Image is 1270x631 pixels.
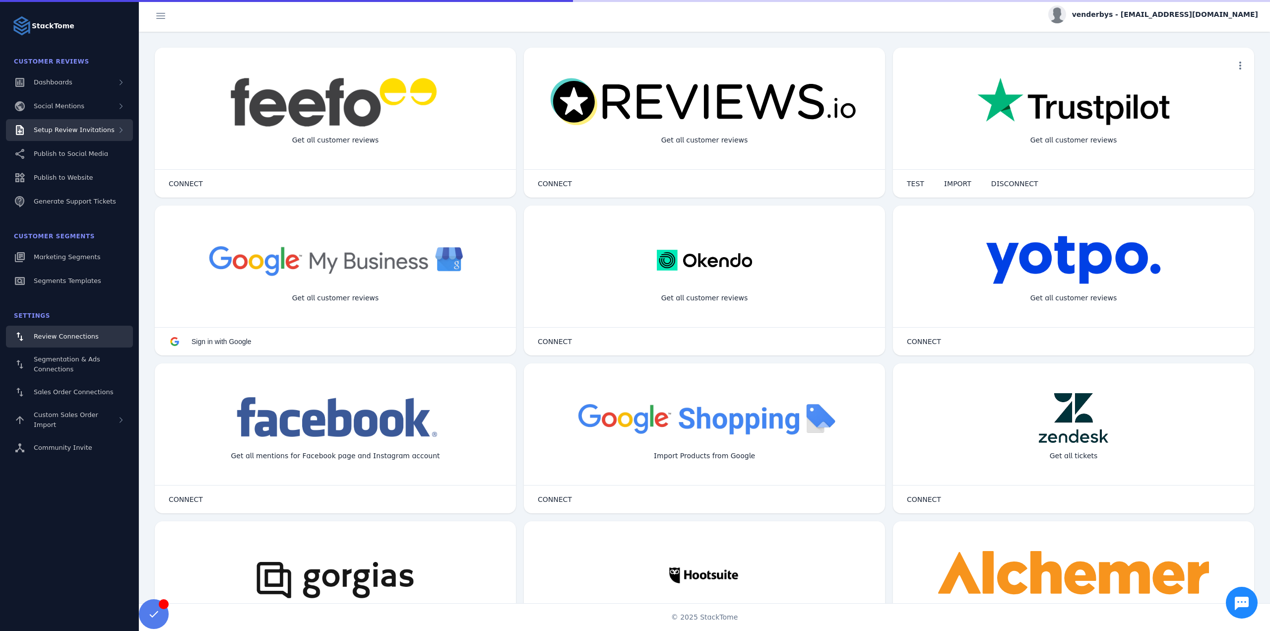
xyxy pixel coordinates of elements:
[6,167,133,189] a: Publish to Website
[653,285,756,311] div: Get all customer reviews
[34,253,100,261] span: Marketing Segments
[34,78,72,86] span: Dashboards
[528,332,582,351] button: CONNECT
[660,551,749,601] img: hootsuite.jpg
[977,77,1169,127] img: trustpilot.png
[34,126,115,134] span: Setup Review Invitations
[284,127,387,153] div: Get all customer reviews
[169,496,203,503] span: CONNECT
[6,143,133,165] a: Publish to Social Media
[550,77,859,127] img: reviewsio.svg
[986,235,1161,285] img: yotpo.png
[538,338,572,345] span: CONNECT
[12,16,32,36] img: Logo image
[944,180,971,187] span: IMPORT
[34,277,101,284] span: Segments Templates
[34,411,98,428] span: Custom Sales Order Import
[6,246,133,268] a: Marketing Segments
[32,21,74,31] strong: StackTome
[34,102,84,110] span: Social Mentions
[1048,5,1258,23] button: venderbys - [EMAIL_ADDRESS][DOMAIN_NAME]
[1042,443,1106,469] div: Get all tickets
[241,551,430,601] img: gorgias.png
[159,490,213,509] button: CONNECT
[169,180,203,187] span: CONNECT
[897,174,934,194] button: TEST
[1022,601,1125,627] div: Get all customer surveys
[1022,127,1125,153] div: Get all customer reviews
[528,490,582,509] button: CONNECT
[653,127,756,153] div: Get all customer reviews
[14,233,95,240] span: Customer Segments
[907,496,941,503] span: CONNECT
[14,312,50,319] span: Settings
[671,612,738,623] span: © 2025 StackTome
[34,174,93,181] span: Publish to Website
[196,601,475,627] div: Get all tickets, ratings and competitor reports data for all tracked keywords
[34,388,113,396] span: Sales Order Connections
[14,58,89,65] span: Customer Reviews
[897,332,951,351] button: CONNECT
[284,285,387,311] div: Get all customer reviews
[538,180,572,187] span: CONNECT
[34,150,108,157] span: Publish to Social Media
[571,393,838,443] img: googleshopping.png
[34,198,116,205] span: Generate Support Tickets
[6,437,133,459] a: Community Invite
[528,174,582,194] button: CONNECT
[6,326,133,348] a: Review Connections
[538,496,572,503] span: CONNECT
[223,443,448,469] div: Get all mentions for Facebook page and Instagram account
[6,350,133,379] a: Segmentation & Ads Connections
[6,270,133,292] a: Segments Templates
[159,174,213,194] button: CONNECT
[1048,5,1066,23] img: profile.jpg
[6,381,133,403] a: Sales Order Connections
[1072,9,1258,20] span: venderbys - [EMAIL_ADDRESS][DOMAIN_NAME]
[191,338,252,346] span: Sign in with Google
[619,601,790,627] div: Publish customer reviews to social platforms
[657,235,752,285] img: okendo.webp
[159,332,261,351] button: Sign in with Google
[1230,56,1250,75] button: more
[981,174,1048,194] button: DISCONNECT
[202,235,469,285] img: googlebusiness.png
[907,338,941,345] span: CONNECT
[938,551,1209,601] img: alchemer.svg
[34,333,99,340] span: Review Connections
[229,77,442,127] img: feefo.png
[907,180,924,187] span: TEST
[991,180,1038,187] span: DISCONNECT
[34,444,92,451] span: Community Invite
[6,191,133,212] a: Generate Support Tickets
[230,393,441,443] img: facebook.png
[897,490,951,509] button: CONNECT
[934,174,981,194] button: IMPORT
[646,443,763,469] div: Import Products from Google
[34,355,100,373] span: Segmentation & Ads Connections
[1022,285,1125,311] div: Get all customer reviews
[1039,393,1108,443] img: zendesk.png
